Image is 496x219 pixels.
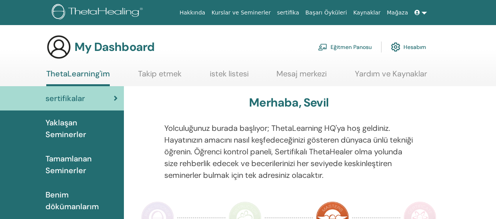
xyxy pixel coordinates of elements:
a: Hesabım [391,38,426,56]
a: Mesaj merkezi [276,69,327,84]
a: Hakkında [176,5,209,20]
img: chalkboard-teacher.svg [318,43,327,51]
img: cog.svg [391,40,400,54]
a: Mağaza [383,5,411,20]
h3: Merhaba, Sevil [249,96,329,110]
a: Başarı Öyküleri [302,5,350,20]
span: Yaklaşan Seminerler [45,117,118,140]
a: ThetaLearning'im [46,69,110,86]
a: Yardım ve Kaynaklar [355,69,427,84]
a: Takip etmek [138,69,182,84]
span: sertifikalar [45,92,85,104]
img: generic-user-icon.jpg [46,34,71,60]
a: Kaynaklar [350,5,384,20]
h3: My Dashboard [74,40,154,54]
img: logo.png [52,4,145,22]
a: Eğitmen Panosu [318,38,372,56]
span: Tamamlanan Seminerler [45,153,118,176]
span: Benim dökümanlarım [45,189,118,212]
a: sertifika [274,5,302,20]
p: Yolculuğunuz burada başlıyor; ThetaLearning HQ'ya hoş geldiniz. Hayatınızın amacını nasıl keşfede... [164,122,414,181]
a: Kurslar ve Seminerler [208,5,274,20]
a: istek listesi [210,69,249,84]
